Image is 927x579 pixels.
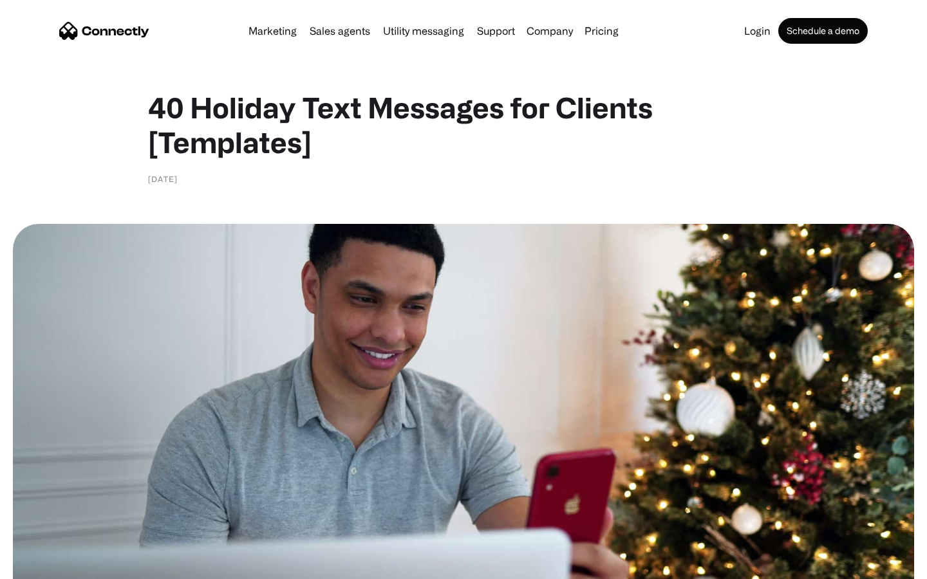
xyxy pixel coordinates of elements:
a: Schedule a demo [778,18,868,44]
div: Company [527,22,573,40]
h1: 40 Holiday Text Messages for Clients [Templates] [148,90,779,160]
a: Pricing [579,26,624,36]
a: Marketing [243,26,302,36]
div: [DATE] [148,172,178,185]
ul: Language list [26,556,77,574]
a: Login [739,26,776,36]
a: Utility messaging [378,26,469,36]
aside: Language selected: English [13,556,77,574]
a: Support [472,26,520,36]
a: Sales agents [304,26,375,36]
